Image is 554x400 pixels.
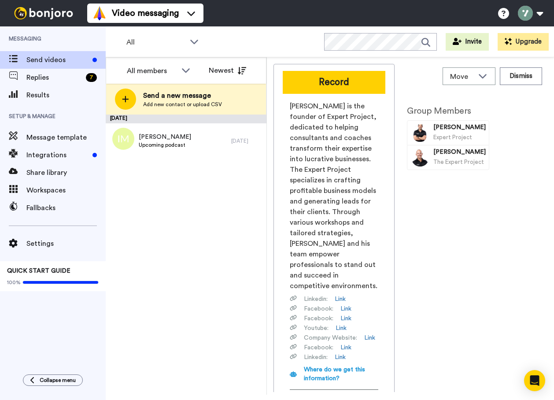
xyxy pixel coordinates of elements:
[127,66,177,76] div: All members
[446,33,489,51] button: Invite
[340,304,351,313] a: Link
[26,72,82,83] span: Replies
[231,137,262,144] div: [DATE]
[500,67,542,85] button: Dismiss
[304,314,333,323] span: Facebook :
[433,159,484,165] span: The Expert Project
[7,268,70,274] span: QUICK START GUIDE
[304,343,333,352] span: Facebook :
[335,353,346,362] a: Link
[106,115,266,123] div: [DATE]
[26,150,89,160] span: Integrations
[126,37,185,48] span: All
[86,73,97,82] div: 7
[433,148,486,156] span: [PERSON_NAME]
[26,185,106,196] span: Workspaces
[411,149,429,167] img: Image of Vaughan
[23,374,83,386] button: Collapse menu
[498,33,549,51] button: Upgrade
[112,7,179,19] span: Video messaging
[143,90,222,101] span: Send a new message
[26,132,106,143] span: Message template
[92,6,107,20] img: vm-color.svg
[364,333,375,342] a: Link
[7,279,21,286] span: 100%
[304,333,357,342] span: Company Website :
[304,367,365,381] span: Where do we get this information?
[40,377,76,384] span: Collapse menu
[524,370,545,391] div: Open Intercom Messenger
[335,295,346,304] a: Link
[26,90,106,100] span: Results
[433,134,472,140] span: Expert Project
[304,353,328,362] span: Linkedin :
[26,167,106,178] span: Share library
[340,343,351,352] a: Link
[304,295,328,304] span: Linkedin :
[26,238,106,249] span: Settings
[26,203,106,213] span: Fallbacks
[143,101,222,108] span: Add new contact or upload CSV
[450,71,474,82] span: Move
[290,101,378,291] span: [PERSON_NAME] is the founder of Expert Project, dedicated to helping consultants and coaches tran...
[336,324,347,333] a: Link
[304,324,329,333] span: Youtube :
[407,106,489,116] h2: Group Members
[26,55,89,65] span: Send videos
[411,124,429,142] img: Image of Rana
[112,128,134,150] img: im.png
[11,7,77,19] img: bj-logo-header-white.svg
[304,304,333,313] span: Facebook :
[139,141,191,148] span: Upcoming podcast
[340,314,351,323] a: Link
[202,62,253,79] button: Newest
[139,133,191,141] span: [PERSON_NAME]
[283,71,385,94] button: Record
[433,123,486,132] span: [PERSON_NAME]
